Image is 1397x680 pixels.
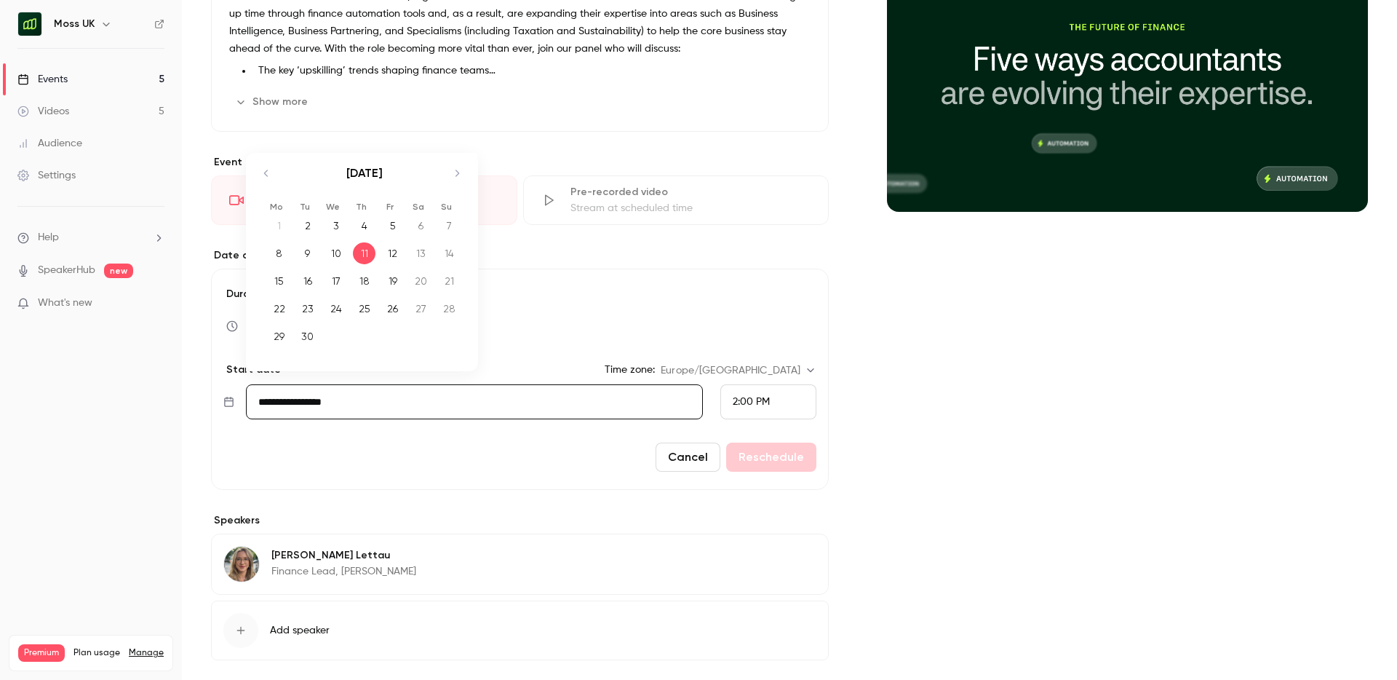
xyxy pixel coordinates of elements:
div: 18 [353,270,375,292]
td: Friday, September 5, 2025 [378,212,407,240]
td: Friday, September 12, 2025 [378,240,407,267]
td: Friday, September 26, 2025 [378,295,407,323]
div: 17 [325,270,347,292]
small: Sa [413,202,424,212]
td: Tuesday, September 30, 2025 [293,323,322,350]
div: Laura Lettau[PERSON_NAME] LettauFinance Lead, [PERSON_NAME] [211,534,829,595]
td: Thursday, September 18, 2025 [350,267,378,295]
td: Thursday, September 25, 2025 [350,295,378,323]
td: Wednesday, September 17, 2025 [322,267,350,295]
td: Wednesday, September 3, 2025 [322,212,350,240]
p: [PERSON_NAME] Lettau [271,548,416,563]
div: 14 [438,242,461,264]
div: 28 [438,298,461,320]
label: Speakers [211,513,829,528]
div: From [720,384,816,419]
div: Settings [17,168,76,183]
div: 27 [410,298,432,320]
div: 19 [381,270,404,292]
div: 3 [325,215,347,237]
div: 12 [381,242,404,264]
div: Europe/[GEOGRAPHIC_DATA] [661,363,816,378]
img: Moss UK [18,12,41,36]
span: Plan usage [73,647,120,659]
td: Wednesday, September 10, 2025 [322,240,350,267]
p: Start date [223,363,281,377]
td: Sunday, September 28, 2025 [435,295,463,323]
td: Saturday, September 27, 2025 [407,295,435,323]
small: We [326,202,340,212]
td: Not available. Monday, September 1, 2025 [265,212,293,240]
td: Monday, September 29, 2025 [265,323,293,350]
div: Stream at scheduled time [570,201,811,216]
div: 23 [296,298,319,320]
td: Tuesday, September 16, 2025 [293,267,322,295]
div: 20 [410,270,432,292]
span: 2:00 PM [733,397,770,407]
p: Event type [211,155,829,170]
td: Monday, September 15, 2025 [265,267,293,295]
div: 7 [438,215,461,237]
li: help-dropdown-opener [17,230,164,245]
td: Tuesday, September 23, 2025 [293,295,322,323]
div: 24 [325,298,347,320]
div: 30 [296,325,319,347]
td: Sunday, September 7, 2025 [435,212,463,240]
div: 25 [353,298,375,320]
div: 11 [353,242,375,264]
small: Mo [270,202,283,212]
small: Fr [386,202,394,212]
span: new [104,264,133,278]
div: 29 [268,325,290,347]
div: 16 [296,270,319,292]
a: Manage [129,647,164,659]
a: SpeakerHub [38,263,95,278]
li: The key ‘upskilling’ trends shaping finance teams [252,63,811,79]
p: Finance Lead, [PERSON_NAME] [271,564,416,579]
strong: [DATE] [346,166,383,180]
td: Monday, September 22, 2025 [265,295,293,323]
div: 2 [296,215,319,237]
label: Time zone: [605,363,655,377]
iframe: Noticeable Trigger [147,297,164,310]
label: Date and time [211,248,829,263]
td: Selected. Thursday, September 11, 2025 [350,240,378,267]
div: 4 [353,215,375,237]
img: Laura Lettau [224,547,259,582]
input: Tue, Feb 17, 2026 [246,384,703,419]
small: Th [356,202,367,212]
div: 10 [325,242,347,264]
button: Show more [229,90,317,114]
span: Premium [18,644,65,662]
div: Pre-recorded videoStream at scheduled time [523,175,829,225]
div: 5 [381,215,404,237]
div: 22 [268,298,290,320]
td: Tuesday, September 9, 2025 [293,240,322,267]
td: Thursday, September 4, 2025 [350,212,378,240]
label: Duration [223,287,816,301]
td: Sunday, September 21, 2025 [435,267,463,295]
h6: Moss UK [54,17,95,31]
td: Saturday, September 6, 2025 [407,212,435,240]
div: 1 [268,215,290,237]
button: Cancel [656,443,720,472]
div: Videos [17,104,69,119]
td: Wednesday, September 24, 2025 [322,295,350,323]
div: Audience [17,136,82,151]
small: Tu [300,202,310,212]
td: Friday, September 19, 2025 [378,267,407,295]
span: Add speaker [270,623,330,638]
div: Calendar [246,153,477,365]
div: Events [17,72,68,87]
div: 6 [410,215,432,237]
div: LiveGo live at scheduled time [211,175,517,225]
td: Tuesday, September 2, 2025 [293,212,322,240]
span: Help [38,230,59,245]
div: 8 [268,242,290,264]
div: Pre-recorded video [570,185,811,199]
button: Add speaker [211,601,829,660]
td: Sunday, September 14, 2025 [435,240,463,267]
td: Saturday, September 20, 2025 [407,267,435,295]
span: What's new [38,296,92,311]
div: 21 [438,270,461,292]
